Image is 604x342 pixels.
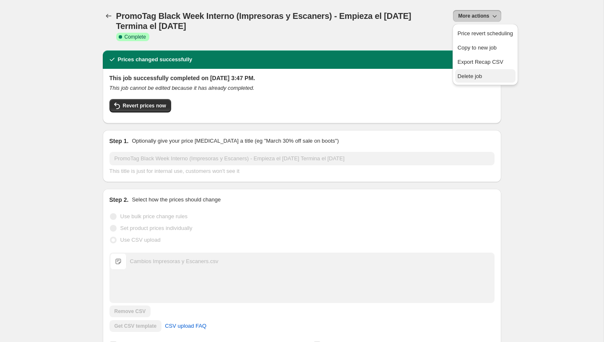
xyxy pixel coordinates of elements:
h2: Step 1. [109,137,129,145]
h2: This job successfully completed on [DATE] 3:47 PM. [109,74,495,82]
span: Delete job [458,73,482,79]
span: Set product prices individually [120,225,193,231]
h2: Prices changed successfully [118,55,193,64]
span: PromoTag Black Week Interno (Impresoras y Escaners) - Empieza el [DATE] Termina el [DATE] [116,11,411,31]
i: This job cannot be edited because it has already completed. [109,85,255,91]
button: Price change jobs [103,10,115,22]
button: Price revert scheduling [455,26,515,40]
span: Complete [125,34,146,40]
button: More actions [453,10,501,22]
a: CSV upload FAQ [160,319,211,333]
span: This title is just for internal use, customers won't see it [109,168,240,174]
h2: Step 2. [109,196,129,204]
span: Export Recap CSV [458,59,503,65]
span: Revert prices now [123,102,166,109]
span: CSV upload FAQ [165,322,206,330]
button: Delete job [455,69,515,83]
span: Use CSV upload [120,237,161,243]
span: Use bulk price change rules [120,213,187,219]
div: Cambios Impresoras y Escaners.csv [130,257,219,266]
button: Revert prices now [109,99,171,112]
button: Export Recap CSV [455,55,515,68]
p: Optionally give your price [MEDICAL_DATA] a title (eg "March 30% off sale on boots") [132,137,338,145]
p: Select how the prices should change [132,196,221,204]
button: Copy to new job [455,41,515,54]
span: Copy to new job [458,44,497,51]
span: More actions [458,13,489,19]
input: 30% off holiday sale [109,152,495,165]
span: Price revert scheduling [458,30,513,37]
